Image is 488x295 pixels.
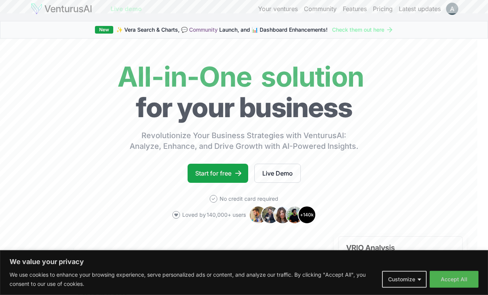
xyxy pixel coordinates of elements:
img: Avatar 3 [273,206,292,224]
img: Avatar 2 [261,206,279,224]
a: Community [189,26,218,33]
a: Live Demo [254,164,301,183]
p: We value your privacy [10,257,478,266]
a: Start for free [188,164,248,183]
a: Check them out here [332,26,393,34]
img: Avatar 1 [249,206,267,224]
button: Customize [382,271,427,288]
p: We use cookies to enhance your browsing experience, serve personalized ads or content, and analyz... [10,270,376,289]
button: Accept All [430,271,478,288]
div: New [95,26,113,34]
img: Avatar 4 [286,206,304,224]
span: ✨ Vera Search & Charts, 💬 Launch, and 📊 Dashboard Enhancements! [116,26,327,34]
